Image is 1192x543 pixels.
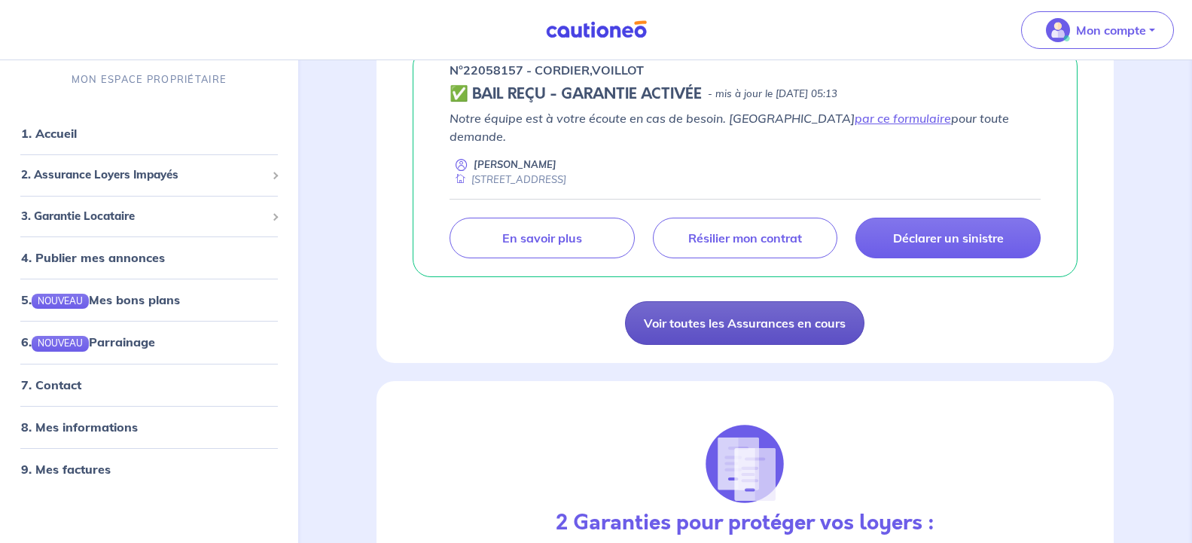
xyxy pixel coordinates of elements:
[556,511,934,536] h3: 2 Garanties pour protéger vos loyers :
[450,61,644,79] p: n°22058157 - CORDIER,VOILLOT
[6,160,292,190] div: 2. Assurance Loyers Impayés
[21,377,81,392] a: 7. Contact
[6,285,292,315] div: 5.NOUVEAUMes bons plans
[21,462,111,477] a: 9. Mes factures
[688,230,802,246] p: Résilier mon contrat
[450,85,702,103] h5: ✅ BAIL REÇU - GARANTIE ACTIVÉE
[450,109,1041,145] p: Notre équipe est à votre écoute en cas de besoin. [GEOGRAPHIC_DATA] pour toute demande.
[6,370,292,400] div: 7. Contact
[6,243,292,273] div: 4. Publier mes annonces
[1076,21,1146,39] p: Mon compte
[474,157,556,172] p: [PERSON_NAME]
[21,166,266,184] span: 2. Assurance Loyers Impayés
[708,87,837,102] p: - mis à jour le [DATE] 05:13
[6,454,292,484] div: 9. Mes factures
[21,250,165,265] a: 4. Publier mes annonces
[893,230,1004,246] p: Déclarer un sinistre
[855,218,1041,258] a: Déclarer un sinistre
[450,85,1041,103] div: state: CONTRACT-VALIDATED, Context: ,MAYBE-CERTIFICATE,,LESSOR-DOCUMENTS,IS-ODEALIM
[704,423,785,505] img: justif-loupe
[21,208,266,225] span: 3. Garantie Locataire
[6,412,292,442] div: 8. Mes informations
[6,202,292,231] div: 3. Garantie Locataire
[540,20,653,39] img: Cautioneo
[21,292,180,307] a: 5.NOUVEAUMes bons plans
[450,218,635,258] a: En savoir plus
[21,419,138,435] a: 8. Mes informations
[6,327,292,357] div: 6.NOUVEAUParrainage
[72,72,227,87] p: MON ESPACE PROPRIÉTAIRE
[21,334,155,349] a: 6.NOUVEAUParrainage
[1046,18,1070,42] img: illu_account_valid_menu.svg
[625,301,864,345] a: Voir toutes les Assurances en cours
[21,126,77,141] a: 1. Accueil
[653,218,838,258] a: Résilier mon contrat
[6,118,292,148] div: 1. Accueil
[1021,11,1174,49] button: illu_account_valid_menu.svgMon compte
[855,111,951,126] a: par ce formulaire
[450,172,566,187] div: [STREET_ADDRESS]
[502,230,582,246] p: En savoir plus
